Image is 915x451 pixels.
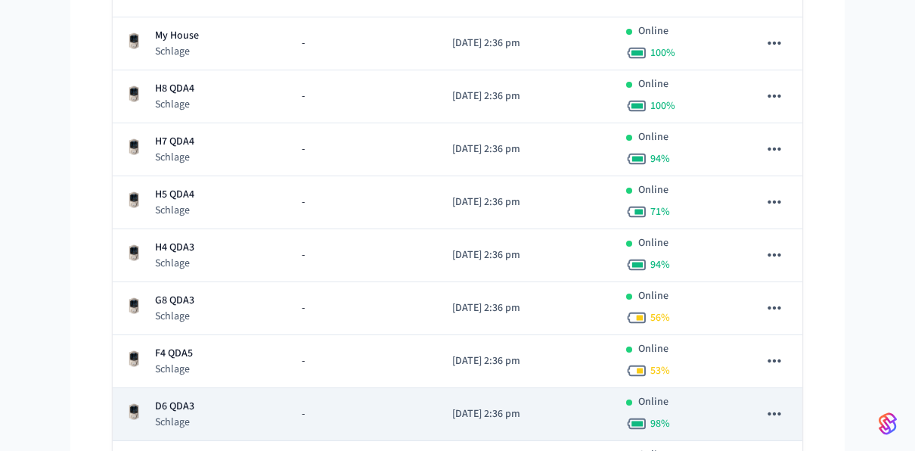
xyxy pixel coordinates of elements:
[302,406,305,422] span: -
[452,89,602,104] p: [DATE] 2:36 pm
[155,44,199,59] p: Schlage
[638,76,668,92] p: Online
[125,244,143,262] img: Schlage Sense Smart Deadbolt with Camelot Trim, Front
[155,187,194,203] p: H5 QDA4
[302,142,305,157] span: -
[452,247,602,263] p: [DATE] 2:36 pm
[638,235,668,251] p: Online
[650,204,670,219] span: 71 %
[155,309,194,324] p: Schlage
[125,297,143,315] img: Schlage Sense Smart Deadbolt with Camelot Trim, Front
[155,240,194,256] p: H4 QDA3
[125,350,143,368] img: Schlage Sense Smart Deadbolt with Camelot Trim, Front
[452,142,602,157] p: [DATE] 2:36 pm
[155,97,194,112] p: Schlage
[155,134,194,150] p: H7 QDA4
[155,415,194,430] p: Schlage
[452,36,602,51] p: [DATE] 2:36 pm
[155,293,194,309] p: G8 QDA3
[155,362,193,377] p: Schlage
[638,394,668,410] p: Online
[125,32,143,50] img: Schlage Sense Smart Deadbolt with Camelot Trim, Front
[650,151,670,166] span: 94 %
[302,353,305,369] span: -
[452,300,602,316] p: [DATE] 2:36 pm
[125,85,143,103] img: Schlage Sense Smart Deadbolt with Camelot Trim, Front
[650,45,675,61] span: 100 %
[155,81,194,97] p: H8 QDA4
[155,28,199,44] p: My House
[302,300,305,316] span: -
[155,150,194,165] p: Schlage
[650,363,670,378] span: 53 %
[650,310,670,325] span: 56 %
[638,129,668,145] p: Online
[650,257,670,272] span: 94 %
[125,403,143,421] img: Schlage Sense Smart Deadbolt with Camelot Trim, Front
[155,346,193,362] p: F4 QDA5
[302,89,305,104] span: -
[638,182,668,198] p: Online
[650,98,675,114] span: 100 %
[155,203,194,218] p: Schlage
[155,399,194,415] p: D6 QDA3
[638,341,668,357] p: Online
[155,256,194,271] p: Schlage
[302,36,305,51] span: -
[452,194,602,210] p: [DATE] 2:36 pm
[452,353,602,369] p: [DATE] 2:36 pm
[650,416,670,431] span: 98 %
[125,138,143,156] img: Schlage Sense Smart Deadbolt with Camelot Trim, Front
[638,23,668,39] p: Online
[125,191,143,209] img: Schlage Sense Smart Deadbolt with Camelot Trim, Front
[879,412,897,436] img: SeamLogoGradient.69752ec5.svg
[302,194,305,210] span: -
[302,247,305,263] span: -
[638,288,668,304] p: Online
[452,406,602,422] p: [DATE] 2:36 pm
